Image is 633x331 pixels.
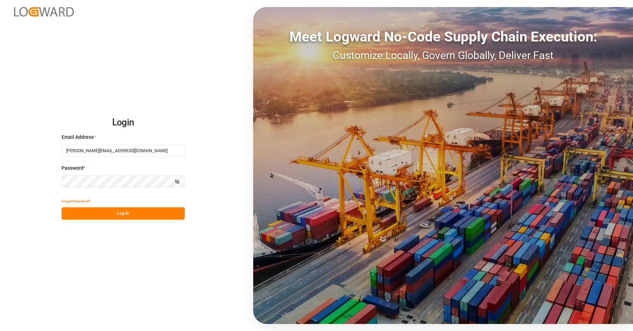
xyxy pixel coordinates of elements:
[14,7,74,17] img: Logward_new_orange.png
[62,145,185,157] input: Enter your email
[62,134,94,141] span: Email Address
[62,111,185,134] h2: Login
[253,26,633,47] div: Meet Logward No-Code Supply Chain Execution:
[62,207,185,220] button: Log In
[253,47,633,63] div: Customize Locally, Govern Globally, Deliver Fast
[62,195,90,207] button: Forgot Password?
[62,164,83,172] span: Password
